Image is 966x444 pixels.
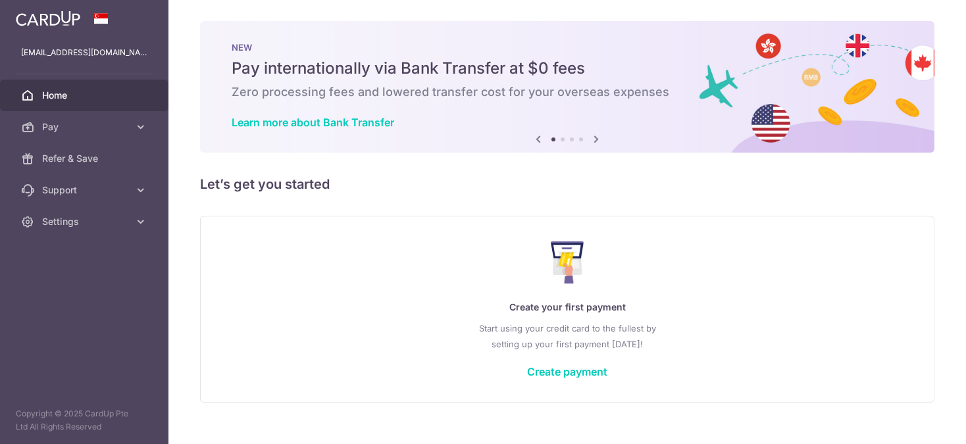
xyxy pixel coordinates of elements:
img: Bank transfer banner [200,21,934,153]
span: Pay [42,120,129,134]
h5: Let’s get you started [200,174,934,195]
h6: Zero processing fees and lowered transfer cost for your overseas expenses [232,84,903,100]
p: Create your first payment [227,299,907,315]
a: Create payment [527,365,607,378]
h5: Pay internationally via Bank Transfer at $0 fees [232,58,903,79]
img: Make Payment [551,241,584,284]
p: [EMAIL_ADDRESS][DOMAIN_NAME] [21,46,147,59]
img: CardUp [16,11,80,26]
span: Support [42,184,129,197]
span: Home [42,89,129,102]
p: NEW [232,42,903,53]
p: Start using your credit card to the fullest by setting up your first payment [DATE]! [227,320,907,352]
a: Learn more about Bank Transfer [232,116,394,129]
span: Settings [42,215,129,228]
span: Refer & Save [42,152,129,165]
